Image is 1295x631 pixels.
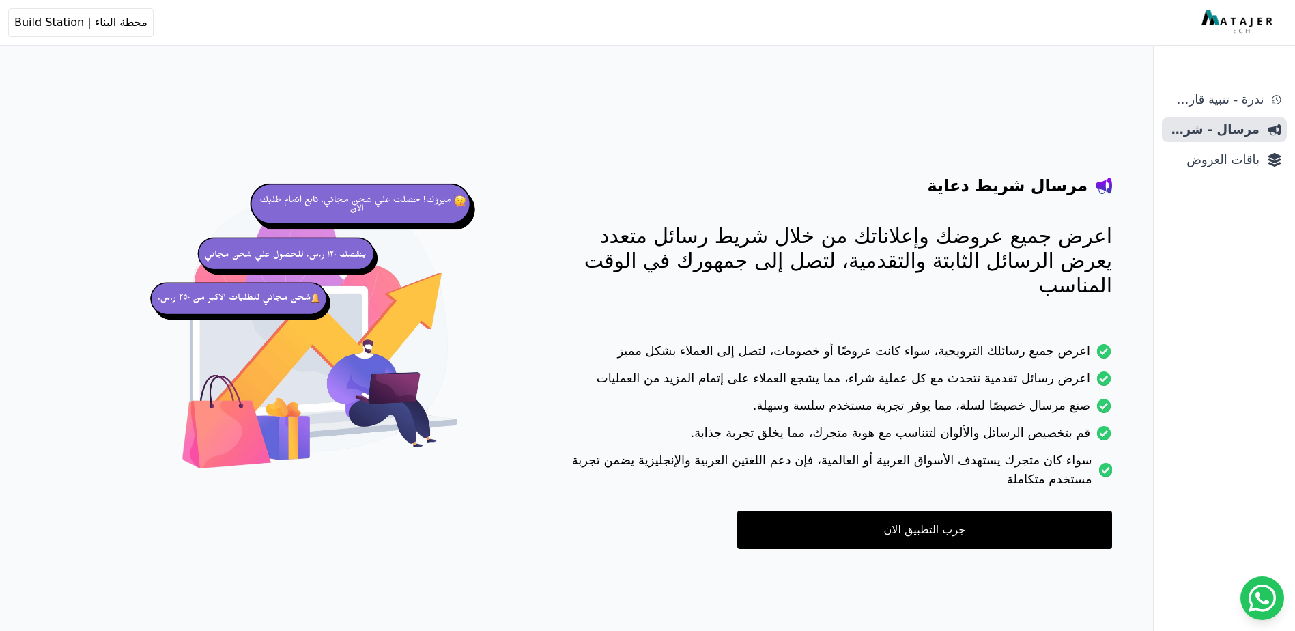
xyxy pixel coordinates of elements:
li: اعرض رسائل تقدمية تتحدث مع كل عملية شراء، مما يشجع العملاء على إتمام المزيد من العمليات [550,369,1112,396]
a: مرسال - شريط دعاية [1162,117,1287,142]
a: باقات العروض [1162,148,1287,172]
a: جرب التطبيق الان [737,511,1112,549]
li: اعرض جميع رسائلك الترويجية، سواء كانت عروضًا أو خصومات، لتصل إلى العملاء بشكل مميز [550,341,1112,369]
span: ندرة - تنبية قارب علي النفاذ [1167,90,1264,109]
li: صنع مرسال خصيصًا لسلة، مما يوفر تجربة مستخدم سلسة وسهلة. [550,396,1112,423]
li: سواء كان متجرك يستهدف الأسواق العربية أو العالمية، فإن دعم اللغتين العربية والإنجليزية يضمن تجربة... [550,451,1112,497]
span: محطة البناء | Build Station [14,14,147,31]
a: ندرة - تنبية قارب علي النفاذ [1162,87,1287,112]
li: قم بتخصيص الرسائل والألوان لتتناسب مع هوية متجرك، مما يخلق تجربة جذابة. [550,423,1112,451]
button: محطة البناء | Build Station [8,8,154,37]
span: باقات العروض [1167,150,1260,169]
p: اعرض جميع عروضك وإعلاناتك من خلال شريط رسائل متعدد يعرض الرسائل الثابتة والتقدمية، لتصل إلى جمهور... [550,224,1112,298]
img: hero [145,164,495,514]
span: مرسال - شريط دعاية [1167,120,1260,139]
img: MatajerTech Logo [1201,10,1276,35]
h4: مرسال شريط دعاية [928,175,1087,197]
